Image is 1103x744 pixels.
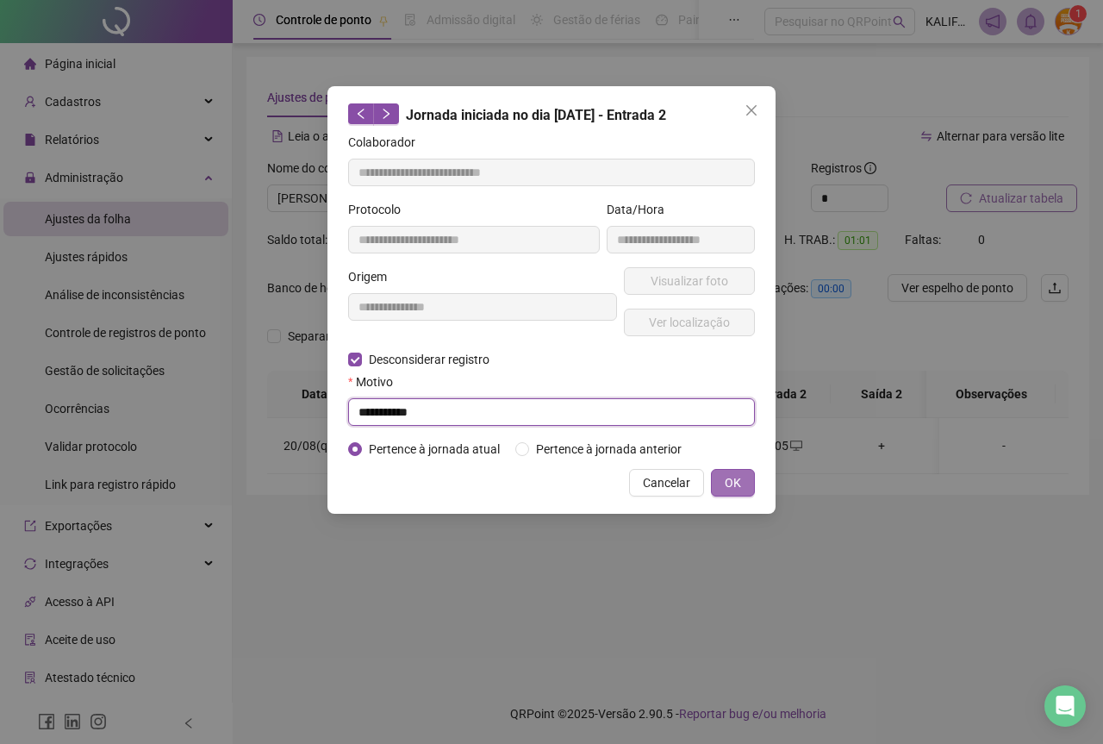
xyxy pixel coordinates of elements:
[380,108,392,120] span: right
[348,372,404,391] label: Motivo
[373,103,399,124] button: right
[745,103,758,117] span: close
[711,469,755,497] button: OK
[624,309,755,336] button: Ver localização
[355,108,367,120] span: left
[348,267,398,286] label: Origem
[348,200,412,219] label: Protocolo
[529,440,689,459] span: Pertence à jornada anterior
[362,440,507,459] span: Pertence à jornada atual
[607,200,676,219] label: Data/Hora
[348,103,755,126] div: Jornada iniciada no dia [DATE] - Entrada 2
[629,469,704,497] button: Cancelar
[1044,685,1086,727] div: Open Intercom Messenger
[362,350,496,369] span: Desconsiderar registro
[643,473,690,492] span: Cancelar
[348,103,374,124] button: left
[725,473,741,492] span: OK
[738,97,765,124] button: Close
[624,267,755,295] button: Visualizar foto
[348,133,427,152] label: Colaborador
